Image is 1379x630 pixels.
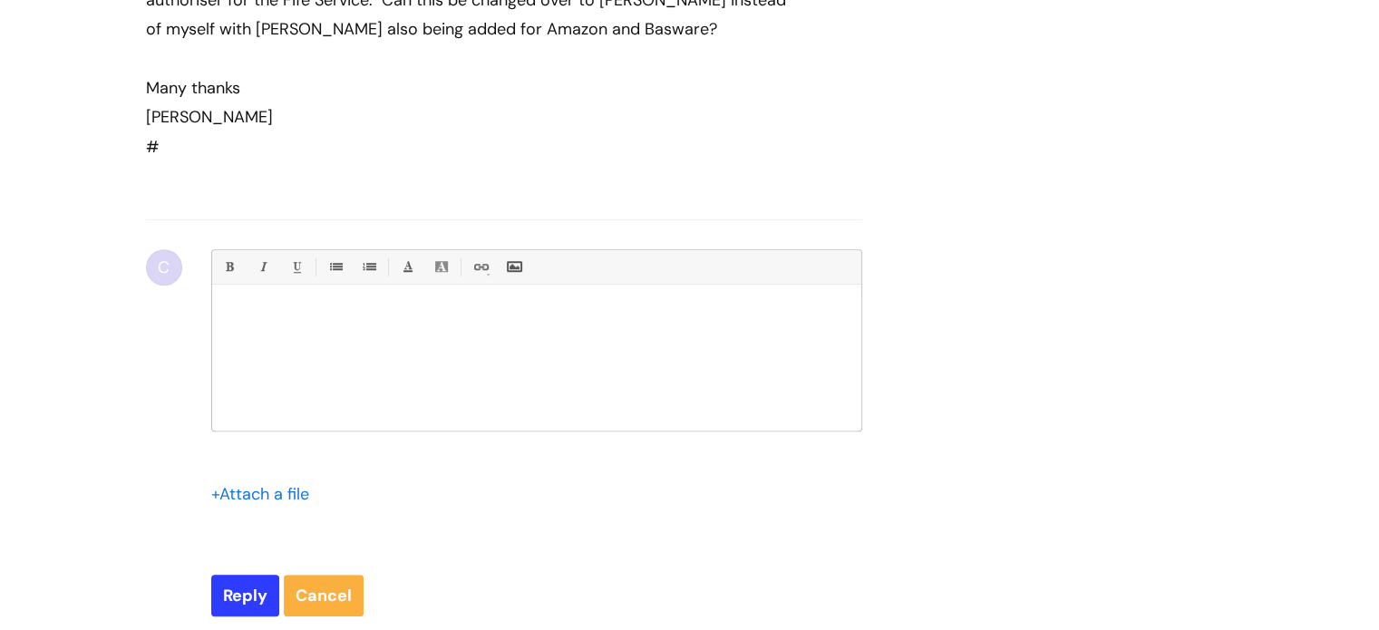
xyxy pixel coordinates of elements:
[251,256,274,278] a: Italic (Ctrl-I)
[430,256,452,278] a: Back Color
[469,256,491,278] a: Link
[324,256,346,278] a: • Unordered List (Ctrl-Shift-7)
[146,249,182,286] div: C
[502,256,525,278] a: Insert Image...
[284,575,364,616] a: Cancel
[211,575,279,616] input: Reply
[146,102,797,131] div: [PERSON_NAME]
[218,256,240,278] a: Bold (Ctrl-B)
[357,256,380,278] a: 1. Ordered List (Ctrl-Shift-8)
[285,256,307,278] a: Underline(Ctrl-U)
[211,483,219,505] span: +
[396,256,419,278] a: Font Color
[211,480,320,509] div: Attach a file
[146,73,797,102] div: Many thanks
